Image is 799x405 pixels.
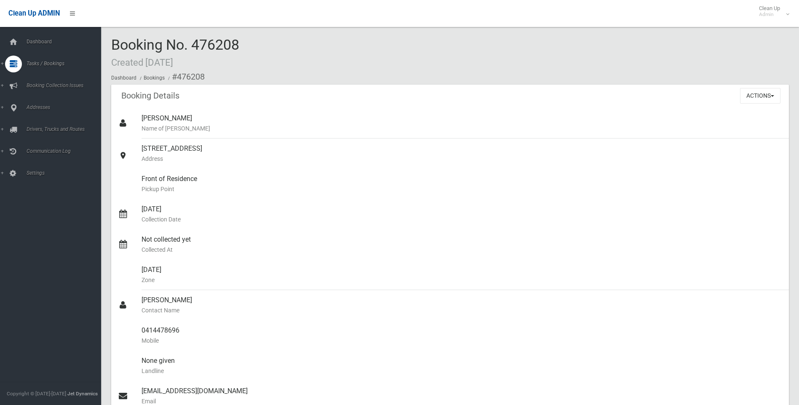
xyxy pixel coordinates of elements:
[759,11,780,18] small: Admin
[24,83,107,88] span: Booking Collection Issues
[24,170,107,176] span: Settings
[142,123,782,133] small: Name of [PERSON_NAME]
[142,229,782,260] div: Not collected yet
[24,39,107,45] span: Dashboard
[24,104,107,110] span: Addresses
[142,260,782,290] div: [DATE]
[142,275,782,285] small: Zone
[111,57,173,68] small: Created [DATE]
[142,336,782,346] small: Mobile
[8,9,60,17] span: Clean Up ADMIN
[142,366,782,376] small: Landline
[142,351,782,381] div: None given
[142,184,782,194] small: Pickup Point
[166,69,205,85] li: #476208
[7,391,66,397] span: Copyright © [DATE]-[DATE]
[142,154,782,164] small: Address
[111,75,136,81] a: Dashboard
[142,305,782,315] small: Contact Name
[142,139,782,169] div: [STREET_ADDRESS]
[24,148,107,154] span: Communication Log
[142,320,782,351] div: 0414478696
[142,199,782,229] div: [DATE]
[111,36,239,69] span: Booking No. 476208
[740,88,780,104] button: Actions
[142,290,782,320] div: [PERSON_NAME]
[142,169,782,199] div: Front of Residence
[24,61,107,67] span: Tasks / Bookings
[24,126,107,132] span: Drivers, Trucks and Routes
[144,75,165,81] a: Bookings
[142,214,782,224] small: Collection Date
[67,391,98,397] strong: Jet Dynamics
[111,88,190,104] header: Booking Details
[142,108,782,139] div: [PERSON_NAME]
[142,245,782,255] small: Collected At
[755,5,788,18] span: Clean Up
